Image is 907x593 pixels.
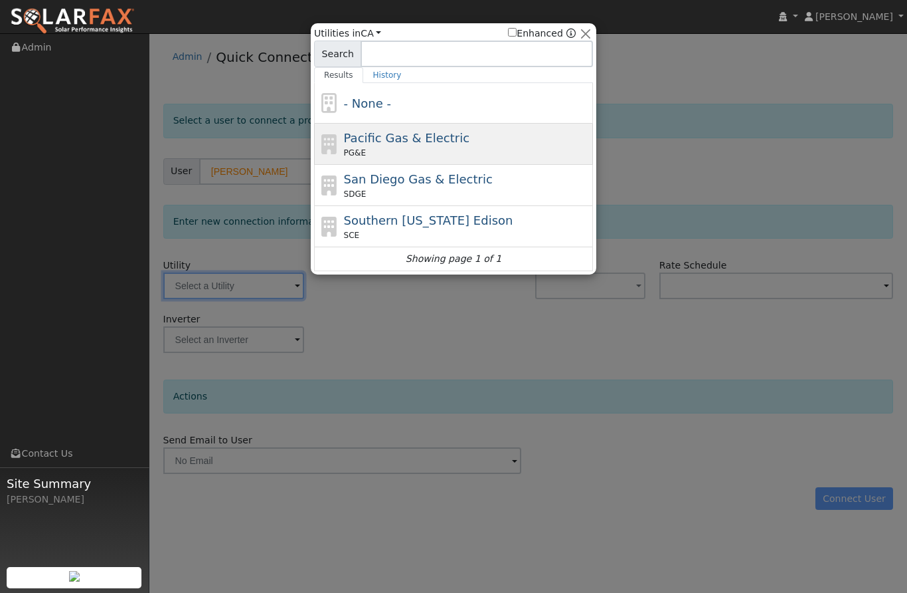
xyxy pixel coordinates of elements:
[344,172,493,186] span: San Diego Gas & Electric
[314,67,363,83] a: Results
[815,11,893,22] span: [PERSON_NAME]
[7,475,142,493] span: Site Summary
[406,252,501,266] i: Showing page 1 of 1
[344,213,513,227] span: Southern [US_STATE] Edison
[508,27,563,41] label: Enhanced
[344,147,366,159] span: PG&E
[344,96,391,110] span: - None -
[508,28,517,37] input: Enhanced
[7,493,142,507] div: [PERSON_NAME]
[69,571,80,582] img: retrieve
[344,131,469,145] span: Pacific Gas & Electric
[361,28,381,39] a: CA
[344,188,367,200] span: SDGE
[10,7,135,35] img: SolarFax
[314,41,361,67] span: Search
[363,67,412,83] a: History
[566,28,576,39] a: Enhanced Providers
[314,27,381,41] span: Utilities in
[508,27,576,41] span: Show enhanced providers
[344,229,360,241] span: SCE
